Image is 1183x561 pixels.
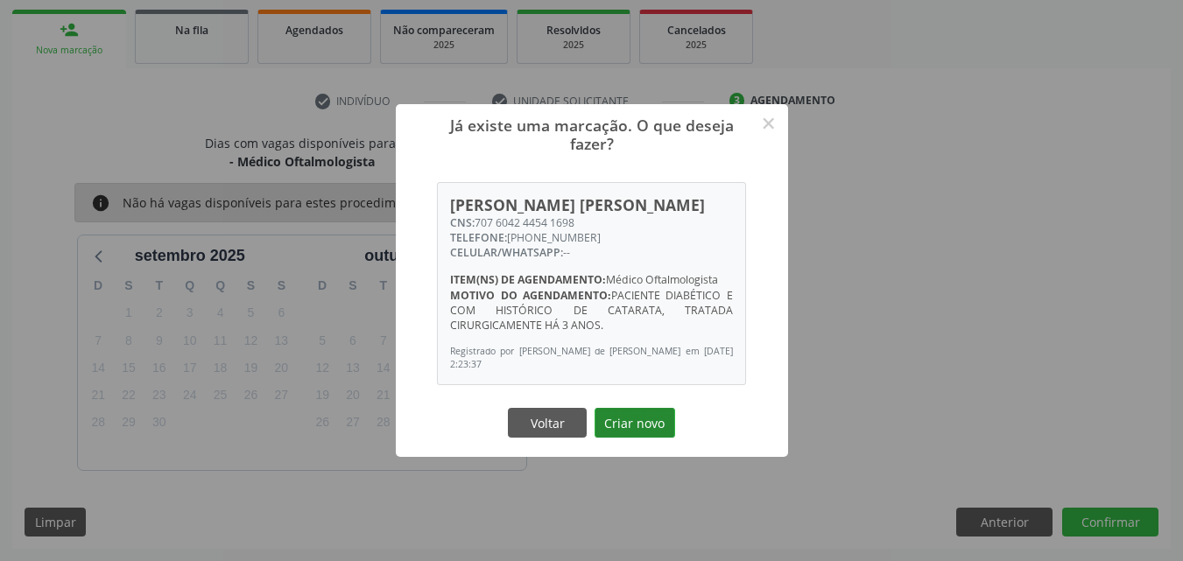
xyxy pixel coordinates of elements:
[450,272,733,287] div: Médico Oftalmologista
[450,288,611,303] span: Motivo do agendamento:
[450,230,733,245] div: [PHONE_NUMBER]
[418,104,766,153] h2: Já existe uma marcação. O que deseja fazer?
[450,245,733,260] div: --
[508,408,587,438] button: Voltar
[450,230,507,245] span: TELEFONE:
[450,288,733,333] div: PACIENTE DIABÉTICO E COM HISTÓRICO DE CATARATA, TRATADA CIRURGICAMENTE HÁ 3 ANOS.
[450,245,563,260] span: CELULAR/WHATSAPP:
[450,195,733,214] div: [PERSON_NAME] [PERSON_NAME]
[595,408,675,438] button: Criar novo
[450,272,606,287] span: Item(ns) de agendamento:
[450,215,475,230] span: CNS:
[754,109,784,138] button: Close this dialog
[450,345,733,372] div: Registrado por [PERSON_NAME] de [PERSON_NAME] em [DATE] 2:23:37
[450,215,733,230] div: 707 6042 4454 1698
